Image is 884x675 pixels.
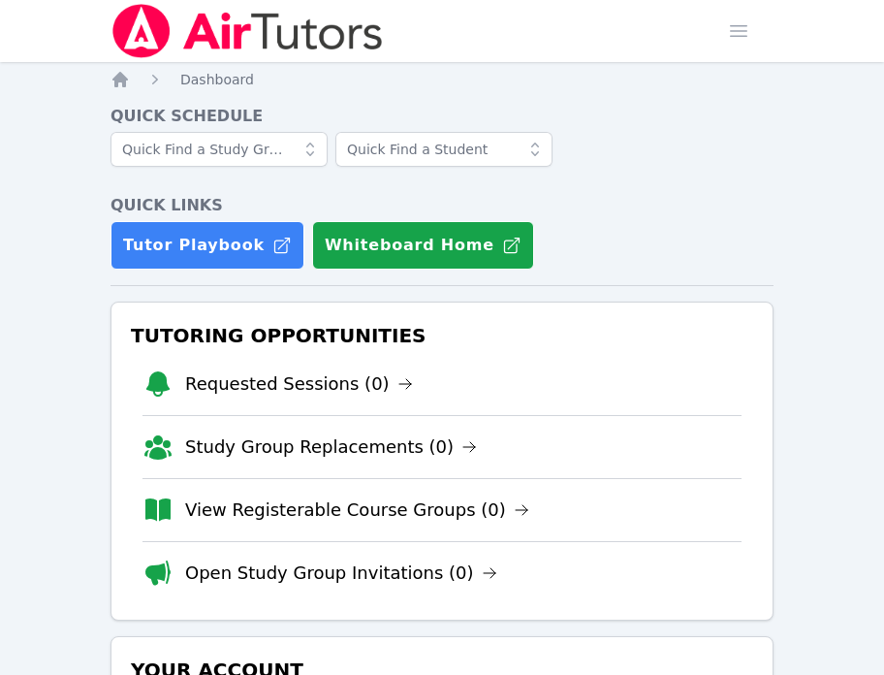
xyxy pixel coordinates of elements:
[110,132,328,167] input: Quick Find a Study Group
[110,105,773,128] h4: Quick Schedule
[180,70,254,89] a: Dashboard
[110,194,773,217] h4: Quick Links
[180,72,254,87] span: Dashboard
[185,434,477,461] a: Study Group Replacements (0)
[312,221,534,270] button: Whiteboard Home
[335,132,552,167] input: Quick Find a Student
[127,318,757,353] h3: Tutoring Opportunities
[110,221,304,270] a: Tutor Playbook
[185,370,413,398] a: Requested Sessions (0)
[185,497,529,524] a: View Registerable Course Groups (0)
[110,4,385,58] img: Air Tutors
[185,560,497,587] a: Open Study Group Invitations (0)
[110,70,773,89] nav: Breadcrumb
